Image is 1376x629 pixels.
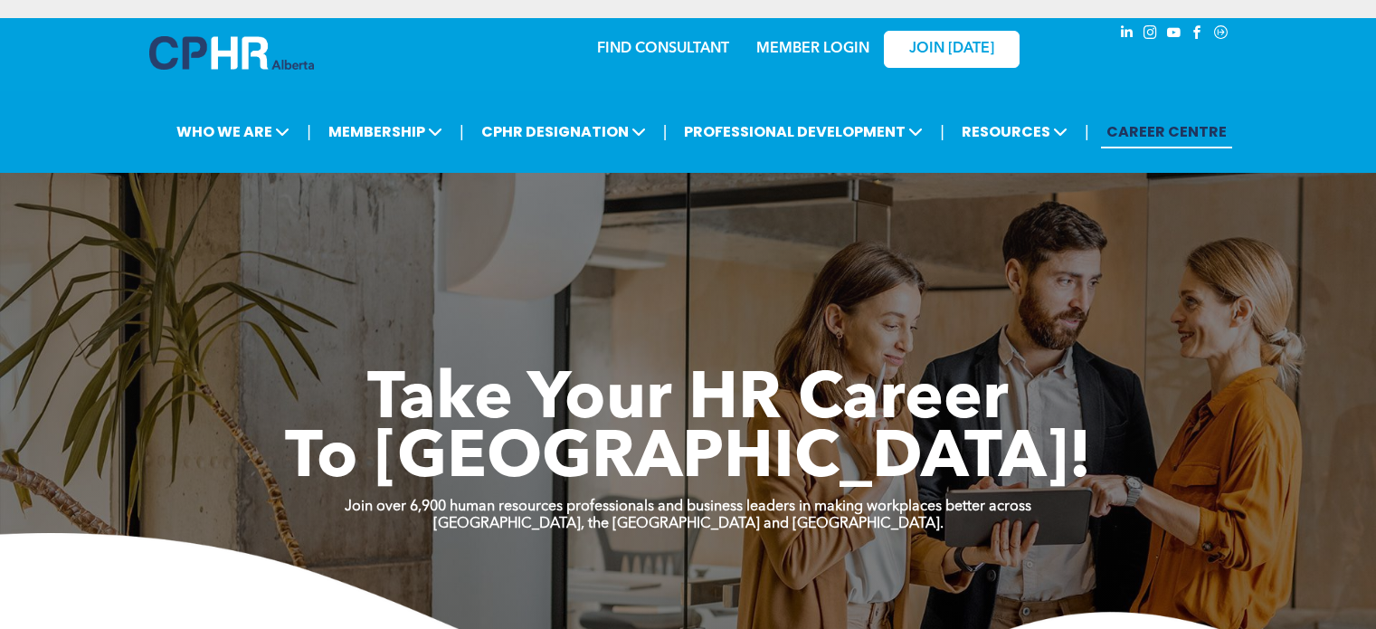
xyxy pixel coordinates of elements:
a: youtube [1164,23,1184,47]
span: WHO WE ARE [171,115,295,148]
li: | [663,113,668,150]
li: | [940,113,944,150]
img: A blue and white logo for cp alberta [149,36,314,70]
span: MEMBERSHIP [323,115,448,148]
a: MEMBER LOGIN [756,42,869,56]
span: PROFESSIONAL DEVELOPMENT [679,115,928,148]
strong: Join over 6,900 human resources professionals and business leaders in making workplaces better ac... [345,500,1031,514]
a: instagram [1141,23,1161,47]
a: FIND CONSULTANT [597,42,729,56]
span: To [GEOGRAPHIC_DATA]! [285,427,1092,492]
li: | [460,113,464,150]
a: linkedin [1117,23,1137,47]
a: facebook [1188,23,1208,47]
a: JOIN [DATE] [884,31,1020,68]
span: RESOURCES [956,115,1073,148]
li: | [1085,113,1089,150]
span: CPHR DESIGNATION [476,115,651,148]
li: | [307,113,311,150]
strong: [GEOGRAPHIC_DATA], the [GEOGRAPHIC_DATA] and [GEOGRAPHIC_DATA]. [433,517,944,531]
a: CAREER CENTRE [1101,115,1232,148]
span: JOIN [DATE] [909,41,994,58]
a: Social network [1211,23,1231,47]
span: Take Your HR Career [367,368,1009,434]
